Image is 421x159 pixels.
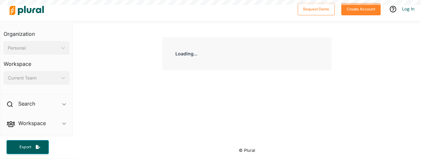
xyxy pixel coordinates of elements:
h3: Workspace [4,54,69,69]
a: Log In [402,6,414,12]
button: Create Account [341,3,381,15]
button: Request Demo [298,3,335,15]
small: © Plural [239,148,255,153]
div: Loading... [162,37,332,70]
button: Export [7,140,49,154]
a: Request Demo [298,5,335,12]
a: Create Account [341,5,381,12]
div: Current Team [8,75,59,81]
span: Export [15,144,36,150]
h2: Search [18,100,35,107]
div: Personal [8,45,59,51]
h3: Organization [4,24,69,39]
